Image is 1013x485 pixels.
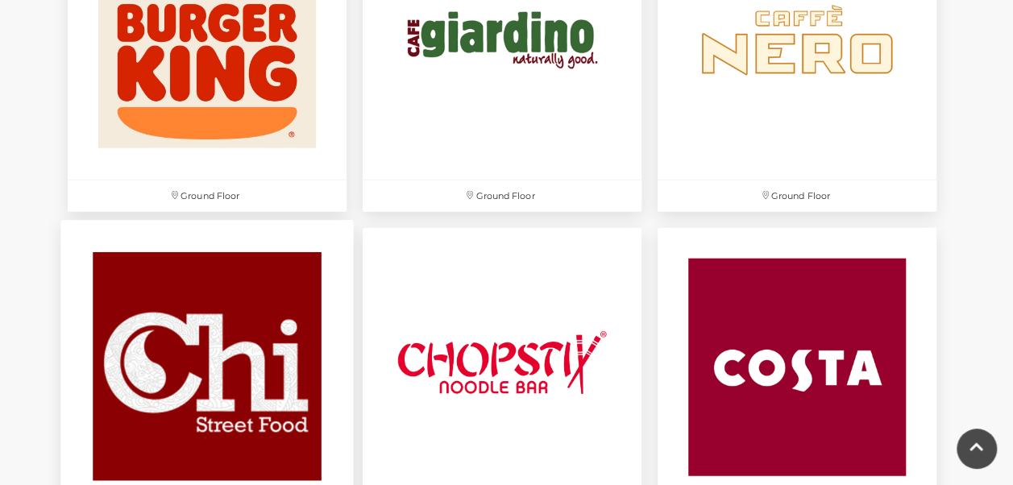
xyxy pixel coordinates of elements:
p: Ground Floor [363,180,641,212]
p: Ground Floor [68,180,347,212]
p: Ground Floor [658,180,936,212]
